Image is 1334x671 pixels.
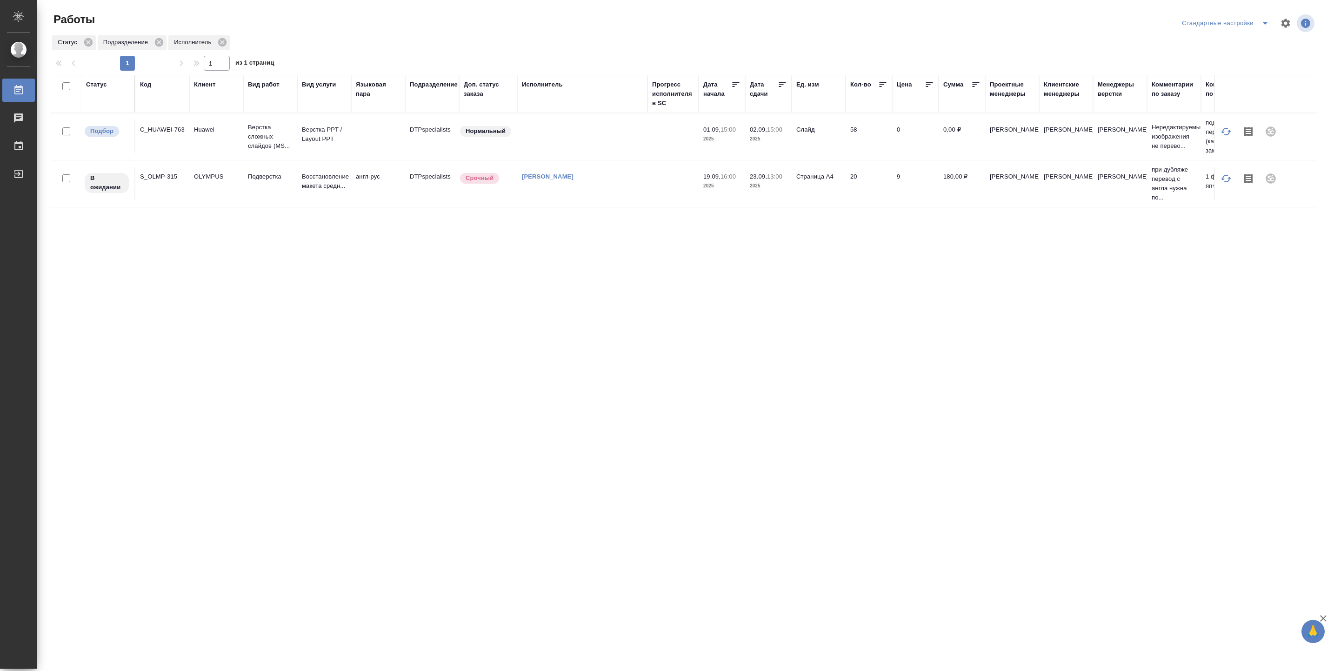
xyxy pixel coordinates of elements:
div: Исполнитель [168,35,230,50]
p: [PERSON_NAME] [1098,125,1142,134]
td: 9 [892,167,939,200]
div: S_OLMP-315 [140,172,185,181]
div: Комментарии по работе [1206,80,1250,99]
p: Верстка сложных слайдов (MS... [248,123,293,151]
p: Подверстка [248,172,293,181]
div: Статус [86,80,107,89]
span: Настроить таблицу [1274,12,1297,34]
span: Работы [51,12,95,27]
button: Скопировать мини-бриф [1237,167,1260,190]
button: Скопировать мини-бриф [1237,120,1260,143]
div: split button [1180,16,1274,31]
p: подготовка к переводу (картинки, заме... [1206,118,1250,155]
div: Клиент [194,80,215,89]
div: C_HUAWEI-763 [140,125,185,134]
p: Верстка PPT / Layout PPT [302,125,347,144]
p: Нормальный [466,126,506,136]
div: Проект не привязан [1260,167,1282,190]
p: 2025 [750,181,787,191]
p: 19.09, [703,173,720,180]
p: 16:00 [720,173,736,180]
p: Подбор [90,126,113,136]
div: Кол-во [850,80,871,89]
div: Вид услуги [302,80,336,89]
td: 20 [846,167,892,200]
div: Подразделение [98,35,167,50]
p: 15:00 [767,126,782,133]
p: Статус [58,38,80,47]
p: Исполнитель [174,38,214,47]
p: Восстановление макета средн... [302,172,347,191]
p: Huawei [194,125,239,134]
p: при дубляже перевод с англа нужна по... [1152,165,1196,202]
p: 02.09, [750,126,767,133]
td: DTPspecialists [405,120,459,153]
div: Комментарии по заказу [1152,80,1196,99]
div: Ед. изм [796,80,819,89]
div: Дата начала [703,80,731,99]
p: Нередактируемые изображения не перево... [1152,123,1196,151]
div: Исполнитель назначен, приступать к работе пока рано [84,172,130,194]
div: Исполнитель [522,80,563,89]
button: Обновить [1215,120,1237,143]
td: Страница А4 [792,167,846,200]
div: Дата сдачи [750,80,778,99]
td: 0 [892,120,939,153]
p: 1 файл яп+англ [1206,172,1250,191]
div: Языковая пара [356,80,400,99]
p: Подразделение [103,38,151,47]
div: Сумма [943,80,963,89]
span: Посмотреть информацию [1297,14,1316,32]
button: Обновить [1215,167,1237,190]
div: Доп. статус заказа [464,80,513,99]
p: 13:00 [767,173,782,180]
a: [PERSON_NAME] [522,173,574,180]
div: Цена [897,80,912,89]
td: 58 [846,120,892,153]
button: 🙏 [1301,620,1325,643]
div: Клиентские менеджеры [1044,80,1088,99]
td: [PERSON_NAME] [1039,167,1093,200]
div: Прогресс исполнителя в SC [652,80,694,108]
td: англ-рус [351,167,405,200]
div: Менеджеры верстки [1098,80,1142,99]
div: Код [140,80,151,89]
p: [PERSON_NAME] [1098,172,1142,181]
p: 2025 [703,134,740,144]
p: 15:00 [720,126,736,133]
div: Вид работ [248,80,280,89]
p: 01.09, [703,126,720,133]
p: OLYMPUS [194,172,239,181]
td: [PERSON_NAME] [985,120,1039,153]
div: Статус [52,35,96,50]
p: Срочный [466,173,494,183]
p: 2025 [750,134,787,144]
td: Слайд [792,120,846,153]
span: из 1 страниц [235,57,274,71]
div: Подразделение [410,80,458,89]
td: 0,00 ₽ [939,120,985,153]
p: 23.09, [750,173,767,180]
div: Проектные менеджеры [990,80,1034,99]
td: 180,00 ₽ [939,167,985,200]
div: Можно подбирать исполнителей [84,125,130,138]
p: В ожидании [90,173,123,192]
div: Проект не привязан [1260,120,1282,143]
p: 2025 [703,181,740,191]
span: 🙏 [1305,622,1321,641]
td: [PERSON_NAME] [1039,120,1093,153]
td: DTPspecialists [405,167,459,200]
td: [PERSON_NAME] [985,167,1039,200]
